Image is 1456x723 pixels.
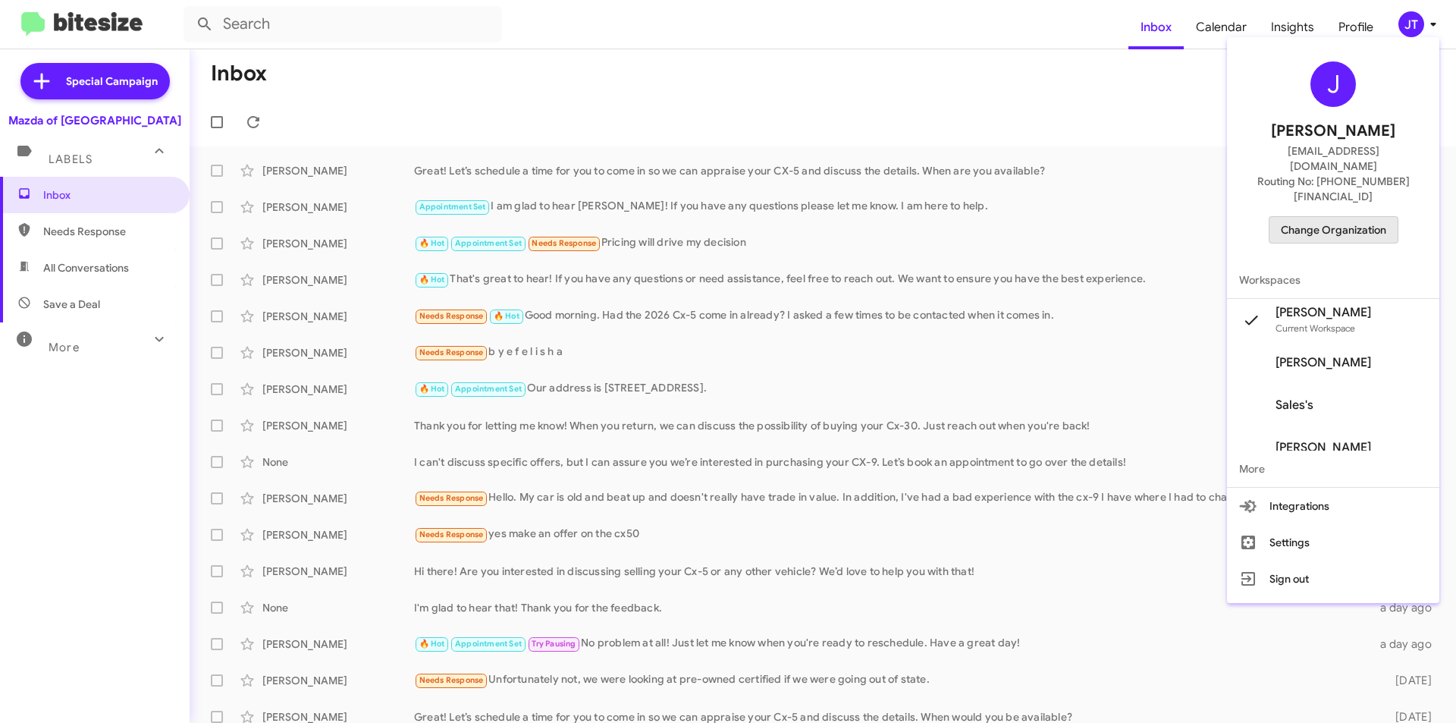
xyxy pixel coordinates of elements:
[1276,355,1371,370] span: [PERSON_NAME]
[1276,440,1371,455] span: [PERSON_NAME]
[1227,561,1439,597] button: Sign out
[1276,398,1313,413] span: Sales's
[1310,61,1356,107] div: J
[1227,524,1439,561] button: Settings
[1227,488,1439,524] button: Integrations
[1227,262,1439,298] span: Workspaces
[1276,305,1371,320] span: [PERSON_NAME]
[1271,119,1395,143] span: [PERSON_NAME]
[1281,217,1386,243] span: Change Organization
[1227,451,1439,487] span: More
[1245,174,1421,204] span: Routing No: [PHONE_NUMBER][FINANCIAL_ID]
[1245,143,1421,174] span: [EMAIL_ADDRESS][DOMAIN_NAME]
[1276,322,1355,334] span: Current Workspace
[1269,216,1398,244] button: Change Organization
